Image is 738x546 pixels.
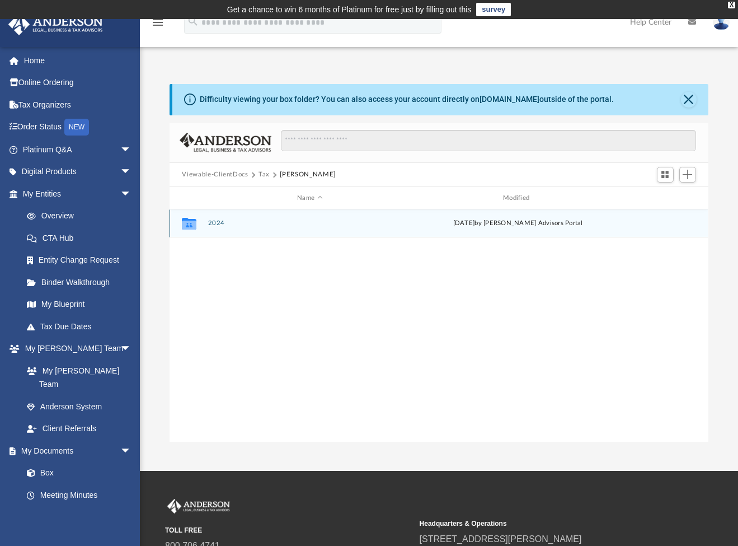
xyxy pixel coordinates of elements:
a: Anderson System [16,395,143,418]
div: Name [208,193,411,203]
a: Online Ordering [8,72,148,94]
a: Platinum Q&Aarrow_drop_down [8,138,148,161]
a: [DOMAIN_NAME] [480,95,539,104]
a: My [PERSON_NAME] Team [16,360,137,395]
div: [DATE] by [PERSON_NAME] Advisors Portal [416,219,620,229]
button: Tax [258,170,270,180]
a: Box [16,462,137,484]
a: Overview [16,205,148,227]
div: NEW [64,119,89,136]
a: My Blueprint [16,293,143,316]
span: arrow_drop_down [120,161,143,184]
a: Tax Due Dates [16,315,148,338]
button: Switch to Grid View [657,167,674,183]
button: [PERSON_NAME] [280,170,335,180]
a: Client Referrals [16,418,143,440]
a: Binder Walkthrough [16,271,148,293]
div: Get a chance to win 6 months of Platinum for free just by filling out this [227,3,472,16]
a: Home [8,49,148,72]
a: Meeting Minutes [16,484,143,506]
i: search [187,15,199,27]
span: arrow_drop_down [120,338,143,361]
span: arrow_drop_down [120,440,143,463]
button: 2024 [208,220,412,227]
button: Close [681,92,697,108]
span: arrow_drop_down [120,183,143,206]
a: [STREET_ADDRESS][PERSON_NAME] [420,534,582,544]
a: Order StatusNEW [8,116,148,139]
a: CTA Hub [16,227,148,249]
div: id [175,193,203,203]
a: survey [476,3,511,16]
button: Add [679,167,696,183]
a: Digital Productsarrow_drop_down [8,161,148,183]
a: My [PERSON_NAME] Teamarrow_drop_down [8,338,143,360]
div: grid [170,209,708,441]
i: menu [151,16,164,29]
a: menu [151,21,164,29]
img: Anderson Advisors Platinum Portal [5,13,106,35]
a: Tax Organizers [8,94,148,116]
div: Modified [416,193,620,203]
div: id [625,193,703,203]
img: Anderson Advisors Platinum Portal [165,499,232,514]
img: User Pic [713,14,730,30]
span: arrow_drop_down [120,138,143,161]
a: Entity Change Request [16,249,148,272]
a: My Entitiesarrow_drop_down [8,183,148,205]
button: Viewable-ClientDocs [182,170,248,180]
a: Forms Library [16,506,137,529]
div: close [728,2,735,8]
small: Headquarters & Operations [420,519,666,529]
div: Difficulty viewing your box folder? You can also access your account directly on outside of the p... [200,94,614,105]
small: TOLL FREE [165,525,412,535]
input: Search files and folders [281,130,695,151]
a: My Documentsarrow_drop_down [8,440,143,462]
